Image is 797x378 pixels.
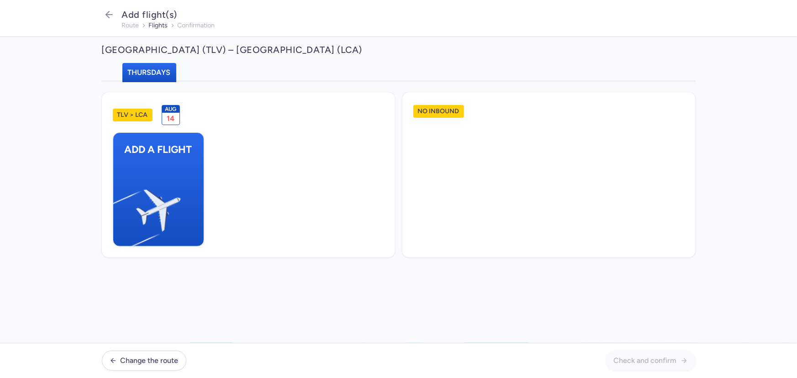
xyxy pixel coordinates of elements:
[178,22,215,29] button: confirmation
[36,136,190,277] img: Plane Illustration
[167,114,174,123] span: 14
[113,109,153,121] h1: TLV > LCA
[606,351,696,371] button: Check and confirm
[165,106,176,112] span: Aug
[102,351,186,371] button: Change the route
[128,68,171,77] span: Thursdays
[149,22,168,29] button: flights
[102,37,696,63] h2: [GEOGRAPHIC_DATA] (TLV) – [GEOGRAPHIC_DATA] (LCA)
[413,105,464,118] h1: No inbound
[122,22,139,29] button: route
[121,357,179,365] span: Change the route
[614,357,677,365] span: Check and confirm
[113,133,204,166] span: Add a flight
[113,132,204,247] button: Add a flightPlane Illustration
[122,9,178,20] span: Add flight(s)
